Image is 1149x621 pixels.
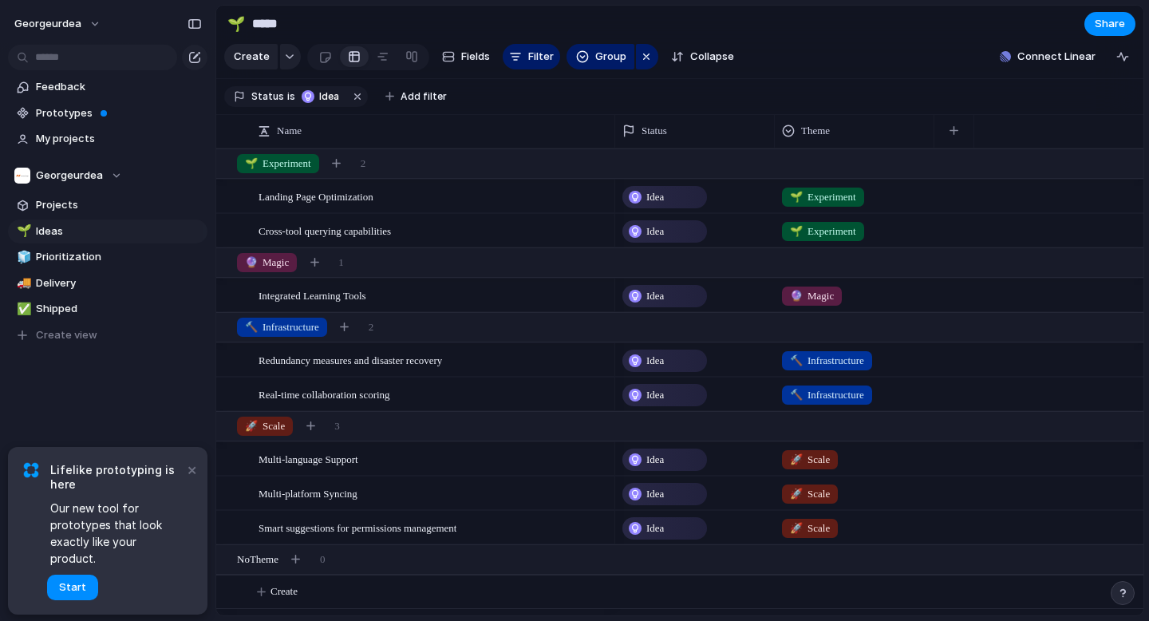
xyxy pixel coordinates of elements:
[320,552,326,568] span: 0
[227,13,245,34] div: 🌱
[567,44,634,69] button: Group
[790,225,803,237] span: 🌱
[790,353,864,369] span: Infrastructure
[245,157,258,169] span: 🌱
[259,484,357,502] span: Multi-platform Syncing
[17,300,28,318] div: ✅
[461,49,490,65] span: Fields
[1095,16,1125,32] span: Share
[790,520,830,536] span: Scale
[1017,49,1096,65] span: Connect Linear
[665,44,740,69] button: Collapse
[8,127,207,151] a: My projects
[14,16,81,32] span: georgeurdea
[790,354,803,366] span: 🔨
[245,256,258,268] span: 🔮
[790,223,856,239] span: Experiment
[646,288,664,304] span: Idea
[59,579,86,595] span: Start
[646,452,664,468] span: Idea
[245,255,289,271] span: Magic
[245,156,311,172] span: Experiment
[8,323,207,347] button: Create view
[36,327,97,343] span: Create view
[376,85,456,108] button: Add filter
[17,248,28,267] div: 🧊
[259,221,391,239] span: Cross-tool querying capabilities
[259,518,456,536] span: Smart suggestions for permissions management
[436,44,496,69] button: Fields
[801,123,830,139] span: Theme
[224,44,278,69] button: Create
[245,321,258,333] span: 🔨
[790,522,803,534] span: 🚀
[277,123,302,139] span: Name
[36,301,202,317] span: Shipped
[334,418,340,434] span: 3
[36,197,202,213] span: Projects
[14,223,30,239] button: 🌱
[646,189,664,205] span: Idea
[245,418,285,434] span: Scale
[790,452,830,468] span: Scale
[36,79,202,95] span: Feedback
[790,288,834,304] span: Magic
[690,49,734,65] span: Collapse
[36,275,202,291] span: Delivery
[790,387,864,403] span: Infrastructure
[270,583,298,599] span: Create
[17,274,28,292] div: 🚚
[259,286,366,304] span: Integrated Learning Tools
[17,222,28,240] div: 🌱
[642,123,667,139] span: Status
[36,249,202,265] span: Prioritization
[36,168,103,184] span: Georgeurdea
[259,385,390,403] span: Real-time collaboration scoring
[245,319,319,335] span: Infrastructure
[790,191,803,203] span: 🌱
[369,319,374,335] span: 2
[36,105,202,121] span: Prototypes
[47,575,98,600] button: Start
[245,420,258,432] span: 🚀
[14,275,30,291] button: 🚚
[8,297,207,321] a: ✅Shipped
[993,45,1102,69] button: Connect Linear
[259,187,373,205] span: Landing Page Optimization
[646,520,664,536] span: Idea
[790,453,803,465] span: 🚀
[8,101,207,125] a: Prototypes
[361,156,366,172] span: 2
[319,89,342,104] span: Idea
[14,249,30,265] button: 🧊
[8,164,207,188] button: Georgeurdea
[36,223,202,239] span: Ideas
[8,245,207,269] a: 🧊Prioritization
[1084,12,1135,36] button: Share
[8,271,207,295] a: 🚚Delivery
[234,49,270,65] span: Create
[8,193,207,217] a: Projects
[237,552,278,568] span: No Theme
[297,88,347,105] button: Idea
[182,460,201,479] button: Dismiss
[790,189,856,205] span: Experiment
[790,389,803,401] span: 🔨
[223,11,249,37] button: 🌱
[790,486,830,502] span: Scale
[503,44,560,69] button: Filter
[595,49,626,65] span: Group
[338,255,344,271] span: 1
[50,463,184,492] span: Lifelike prototyping is here
[259,350,442,369] span: Redundancy measures and disaster recovery
[8,220,207,243] a: 🌱Ideas
[14,301,30,317] button: ✅
[287,89,295,104] span: is
[790,488,803,500] span: 🚀
[646,223,664,239] span: Idea
[528,49,554,65] span: Filter
[251,89,284,104] span: Status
